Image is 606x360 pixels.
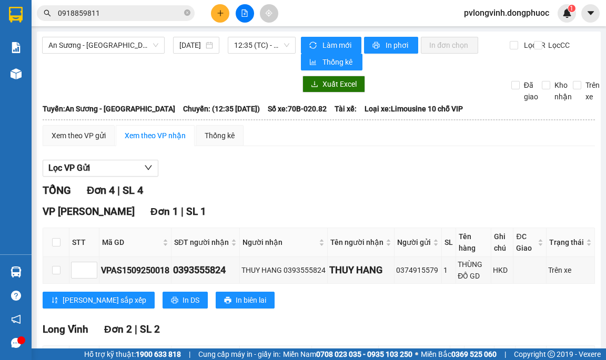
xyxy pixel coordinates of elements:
img: warehouse-icon [11,266,22,277]
span: Trạng thái [549,236,584,248]
span: download [311,80,318,89]
span: Đã giao [520,79,542,102]
div: THÙNG ĐỒ GD [458,259,489,282]
th: Ghi chú [491,228,513,257]
img: solution-icon [11,42,22,53]
span: Làm mới [322,39,353,51]
span: ĐC Giao [516,231,536,254]
strong: 1900 633 818 [136,350,181,358]
strong: 0369 525 060 [451,350,497,358]
button: plus [211,4,229,23]
td: THUY HANG [328,257,395,284]
span: Loại xe: Limousine 10 chỗ VIP [365,103,463,115]
button: printerIn DS [163,292,208,308]
span: Đơn 2 [104,323,132,335]
span: copyright [548,351,555,358]
span: SL 4 [123,184,143,197]
span: Miền Bắc [421,348,497,360]
img: warehouse-icon [11,68,22,79]
button: In đơn chọn [421,37,478,54]
span: Tên người nhận [330,236,383,248]
span: bar-chart [309,58,318,67]
button: caret-down [581,4,600,23]
span: 1 [570,5,573,12]
div: 1 [443,264,454,276]
span: | [189,348,190,360]
span: | [181,205,184,218]
span: Xuất Excel [322,78,357,90]
button: bar-chartThống kê [301,54,362,70]
span: search [44,9,51,17]
span: SL 2 [140,323,160,335]
div: 0374915579 [396,264,440,276]
b: Tuyến: An Sương - [GEOGRAPHIC_DATA] [43,105,175,113]
span: | [504,348,506,360]
input: 15/09/2025 [179,39,204,51]
span: [PERSON_NAME] sắp xếp [63,294,146,306]
div: Thống kê [205,130,235,141]
div: 0393555824 [173,263,238,277]
span: Trên xe [581,79,604,102]
th: Tên hàng [456,228,491,257]
span: aim [265,9,272,17]
td: 0393555824 [171,257,240,284]
sup: 1 [568,5,575,12]
span: | [117,184,120,197]
strong: 0708 023 035 - 0935 103 250 [316,350,412,358]
span: Thống kê [322,56,354,68]
div: Trên xe [548,264,593,276]
div: HKD [493,264,511,276]
span: question-circle [11,291,21,301]
span: TỔNG [43,184,71,197]
th: SL [442,228,456,257]
span: close-circle [184,9,190,16]
span: printer [372,42,381,50]
span: notification [11,314,21,324]
span: sort-ascending [51,296,58,305]
span: Hỗ trợ kỹ thuật: [84,348,181,360]
button: file-add [236,4,254,23]
div: VPAS1509250018 [101,264,169,277]
div: Xem theo VP gửi [52,130,106,141]
span: In DS [183,294,199,306]
div: THUY HANG 0393555824 [241,264,326,276]
span: Kho nhận [550,79,576,102]
button: aim [260,4,278,23]
span: Chuyến: (12:35 [DATE]) [183,103,260,115]
span: Đơn 1 [150,205,178,218]
button: sort-ascending[PERSON_NAME] sắp xếp [43,292,155,308]
span: caret-down [586,8,595,18]
div: THUY HANG [329,263,392,277]
span: | [135,323,137,335]
span: Lọc CC [544,39,571,51]
span: Người nhận [243,236,317,248]
span: SL 1 [186,205,206,218]
span: Cung cấp máy in - giấy in: [198,348,280,360]
input: Tìm tên, số ĐT hoặc mã đơn [58,7,182,19]
span: Lọc VP Gửi [48,161,90,174]
div: Xem theo VP nhận [125,130,186,141]
span: message [11,338,21,348]
span: printer [224,296,231,305]
span: 12:35 (TC) - 70B-020.82 [234,37,289,53]
span: sync [309,42,318,50]
span: plus [217,9,224,17]
span: Miền Nam [283,348,412,360]
td: VPAS1509250018 [99,257,171,284]
span: file-add [241,9,248,17]
th: STT [69,228,99,257]
button: syncLàm mới [301,37,361,54]
span: Tài xế: [335,103,357,115]
span: Người gửi [397,236,431,248]
span: An Sương - Châu Thành [48,37,158,53]
img: logo-vxr [9,7,23,23]
span: pvlongvinh.dongphuoc [456,6,558,19]
span: SĐT người nhận [174,236,229,248]
button: printerIn phơi [364,37,418,54]
span: ⚪️ [415,352,418,356]
button: printerIn biên lai [216,292,275,308]
img: icon-new-feature [562,8,572,18]
span: In phơi [386,39,410,51]
span: VP [PERSON_NAME] [43,205,135,218]
span: down [144,163,153,172]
